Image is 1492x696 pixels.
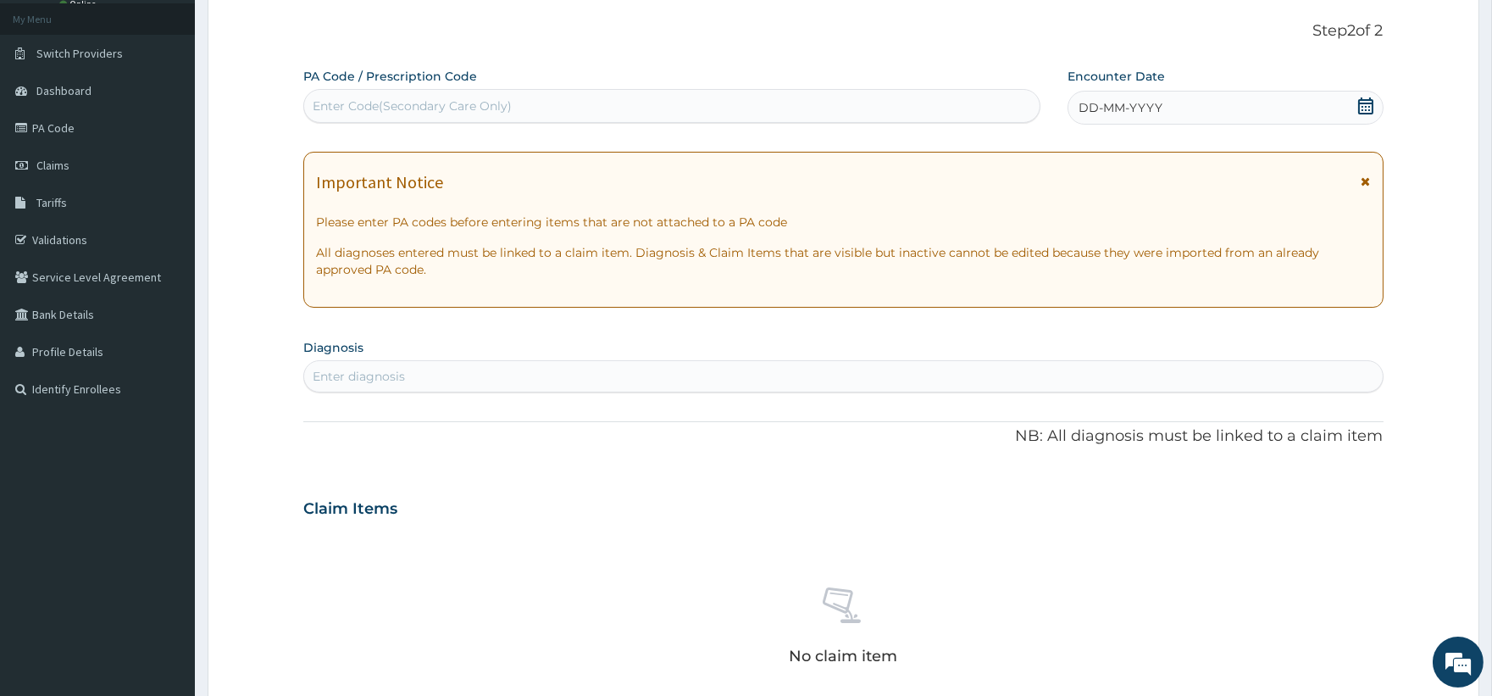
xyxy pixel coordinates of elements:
p: No claim item [789,648,897,665]
span: DD-MM-YYYY [1079,99,1162,116]
label: Diagnosis [303,339,363,356]
h1: Important Notice [316,173,443,192]
p: Please enter PA codes before entering items that are not attached to a PA code [316,214,1370,231]
img: d_794563401_company_1708531726252_794563401 [31,85,69,127]
div: Enter Code(Secondary Care Only) [313,97,512,114]
span: Dashboard [36,83,92,98]
p: All diagnoses entered must be linked to a claim item. Diagnosis & Claim Items that are visible bu... [316,244,1370,278]
span: Claims [36,158,69,173]
h3: Claim Items [303,500,397,519]
span: Tariffs [36,195,67,210]
span: We're online! [98,214,234,385]
div: Chat with us now [88,95,285,117]
div: Minimize live chat window [278,8,319,49]
p: Step 2 of 2 [303,22,1383,41]
textarea: Type your message and hit 'Enter' [8,463,323,522]
label: PA Code / Prescription Code [303,68,477,85]
label: Encounter Date [1068,68,1165,85]
span: Switch Providers [36,46,123,61]
p: NB: All diagnosis must be linked to a claim item [303,426,1383,448]
div: Enter diagnosis [313,368,405,385]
